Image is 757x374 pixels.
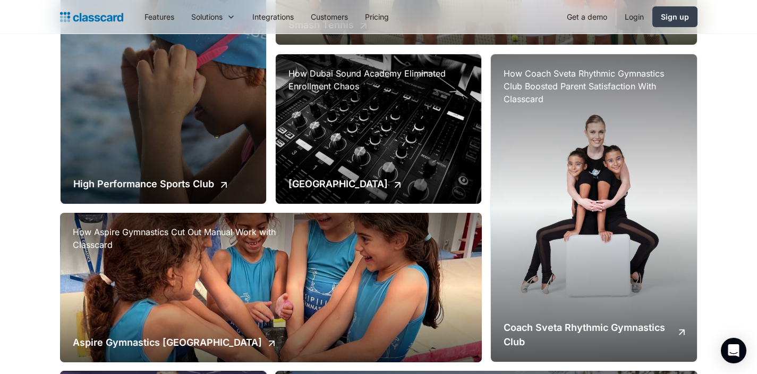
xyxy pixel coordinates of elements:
[276,54,481,204] a: How Dubai Sound Academy Eliminated Enrollment Chaos[GEOGRAPHIC_DATA]
[652,6,698,27] a: Sign up
[60,10,123,24] a: home
[288,67,469,93] h3: How Dubai Sound Academy Eliminated Enrollment Chaos
[73,177,214,191] h2: High Performance Sports Club
[191,11,223,22] div: Solutions
[244,5,302,29] a: Integrations
[73,226,285,251] h3: How Aspire Gymnastics Cut Out Manual Work with Classcard
[721,338,746,363] div: Open Intercom Messenger
[491,54,696,362] a: How Coach Sveta Rhythmic Gymnastics Club Boosted Parent Satisfaction With ClasscardCoach Sveta Rh...
[183,5,244,29] div: Solutions
[302,5,356,29] a: Customers
[504,67,684,105] h3: How Coach Sveta Rhythmic Gymnastics Club Boosted Parent Satisfaction With Classcard
[504,320,668,349] h2: Coach Sveta Rhythmic Gymnastics Club
[60,213,482,362] a: How Aspire Gymnastics Cut Out Manual Work with ClasscardAspire Gymnastics [GEOGRAPHIC_DATA]
[356,5,397,29] a: Pricing
[288,177,388,191] h2: [GEOGRAPHIC_DATA]
[136,5,183,29] a: Features
[73,335,262,350] h2: Aspire Gymnastics [GEOGRAPHIC_DATA]
[616,5,652,29] a: Login
[661,11,689,22] div: Sign up
[558,5,616,29] a: Get a demo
